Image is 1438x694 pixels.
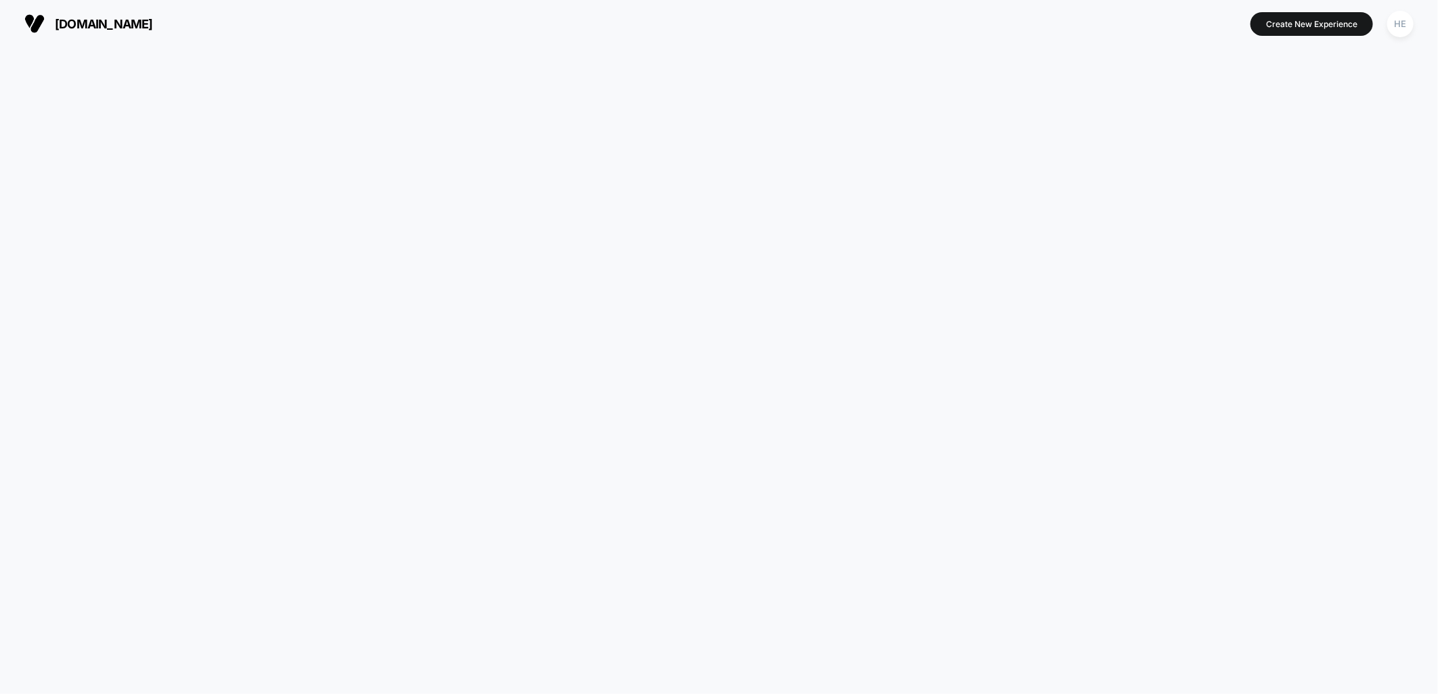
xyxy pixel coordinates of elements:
button: Create New Experience [1250,12,1373,36]
button: [DOMAIN_NAME] [20,13,157,34]
span: [DOMAIN_NAME] [55,17,153,31]
div: HE [1387,11,1414,37]
button: HE [1383,10,1418,38]
img: Visually logo [24,14,45,34]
